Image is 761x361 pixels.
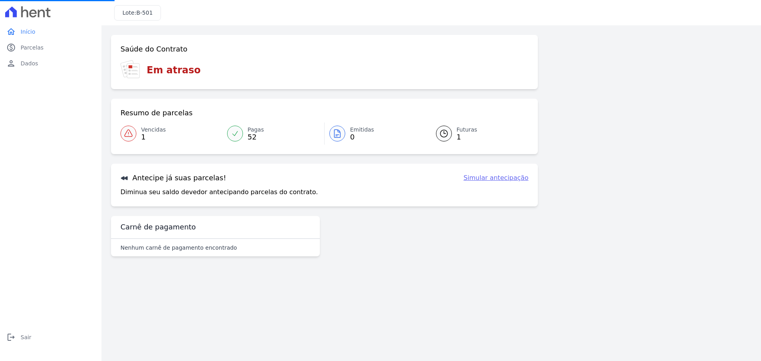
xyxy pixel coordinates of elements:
[3,55,98,71] a: personDados
[248,134,264,140] span: 52
[463,173,528,183] a: Simular antecipação
[457,126,477,134] span: Futuras
[120,108,193,118] h3: Resumo de parcelas
[222,122,325,145] a: Pagas 52
[21,333,31,341] span: Sair
[21,59,38,67] span: Dados
[3,24,98,40] a: homeInício
[136,10,153,16] span: B-501
[21,28,35,36] span: Início
[6,59,16,68] i: person
[6,332,16,342] i: logout
[141,126,166,134] span: Vencidas
[147,63,201,77] h3: Em atraso
[120,244,237,252] p: Nenhum carnê de pagamento encontrado
[3,40,98,55] a: paidParcelas
[120,122,222,145] a: Vencidas 1
[426,122,529,145] a: Futuras 1
[350,134,374,140] span: 0
[120,222,196,232] h3: Carnê de pagamento
[457,134,477,140] span: 1
[21,44,44,52] span: Parcelas
[141,134,166,140] span: 1
[325,122,426,145] a: Emitidas 0
[248,126,264,134] span: Pagas
[6,43,16,52] i: paid
[120,187,318,197] p: Diminua seu saldo devedor antecipando parcelas do contrato.
[122,9,153,17] h3: Lote:
[120,44,187,54] h3: Saúde do Contrato
[350,126,374,134] span: Emitidas
[6,27,16,36] i: home
[3,329,98,345] a: logoutSair
[120,173,226,183] h3: Antecipe já suas parcelas!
